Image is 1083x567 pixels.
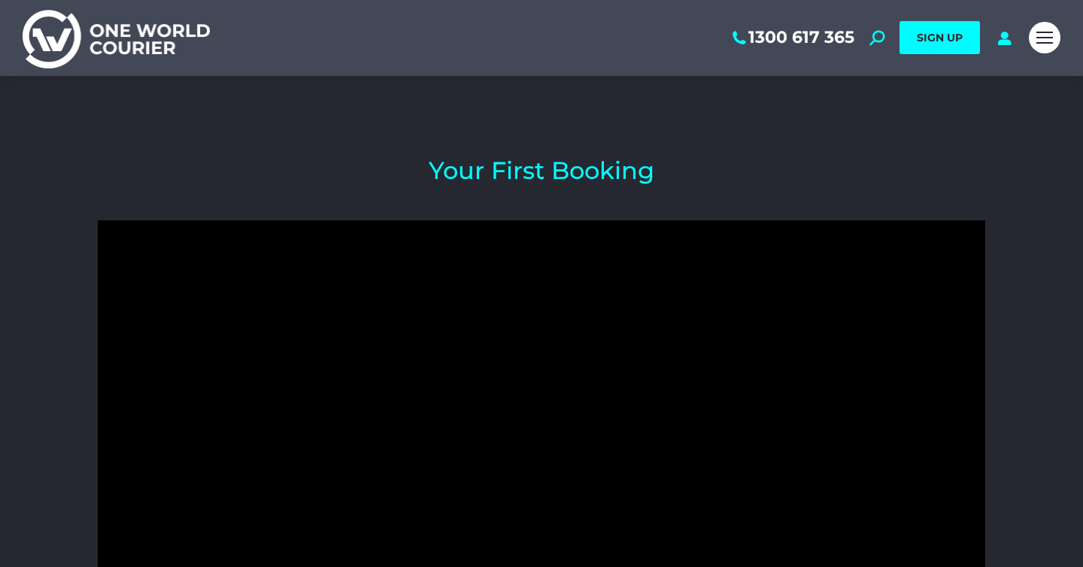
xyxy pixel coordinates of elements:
[730,28,854,47] a: 1300 617 365
[23,8,210,68] img: One World Courier
[1029,22,1060,53] a: Mobile menu icon
[98,159,985,183] h2: Your First Booking
[917,31,963,44] span: SIGN UP
[899,21,980,54] a: SIGN UP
